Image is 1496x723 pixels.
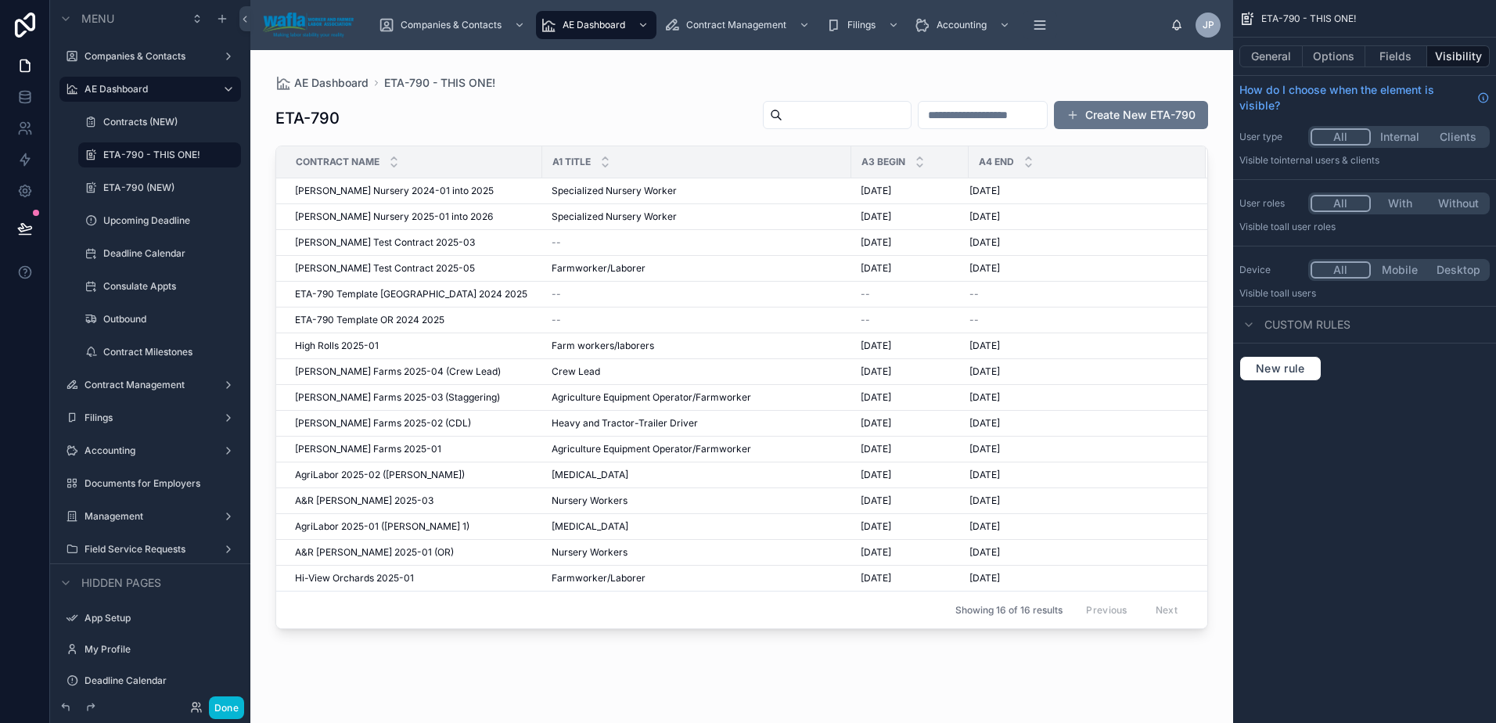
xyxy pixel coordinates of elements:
label: Outbound [103,313,238,326]
span: New rule [1250,361,1311,376]
label: Deadline Calendar [85,674,238,687]
span: Companies & Contacts [401,19,502,31]
span: Filings [847,19,876,31]
label: AE Dashboard [85,83,210,95]
label: ETA-790 - THIS ONE! [103,149,232,161]
button: All [1311,195,1371,212]
label: Contract Milestones [103,346,238,358]
button: Without [1429,195,1487,212]
label: Field Service Requests [85,543,216,556]
button: Done [209,696,244,719]
a: How do I choose when the element is visible? [1239,82,1490,113]
a: Filings [821,11,907,39]
label: User roles [1239,197,1302,210]
span: ETA-790 - THIS ONE! [1261,13,1356,25]
button: Fields [1365,45,1428,67]
p: Visible to [1239,154,1490,167]
span: Menu [81,11,114,27]
button: Visibility [1427,45,1490,67]
label: Device [1239,264,1302,276]
label: Companies & Contacts [85,50,216,63]
span: AE Dashboard [563,19,625,31]
label: App Setup [85,612,238,624]
span: Custom rules [1264,317,1350,333]
span: A3 Begin [861,156,905,168]
span: all users [1279,287,1316,299]
span: Contract Name [296,156,379,168]
button: General [1239,45,1303,67]
button: With [1371,195,1429,212]
button: Desktop [1429,261,1487,279]
label: My Profile [85,643,238,656]
span: A4 End [979,156,1014,168]
span: Hidden pages [81,575,161,591]
label: Filings [85,412,216,424]
button: New rule [1239,356,1322,381]
label: ETA-790 (NEW) [103,182,238,194]
span: A1 Title [552,156,591,168]
label: Contracts (NEW) [103,116,238,128]
label: Deadline Calendar [103,247,238,260]
label: Accounting [85,444,216,457]
label: User type [1239,131,1302,143]
span: How do I choose when the element is visible? [1239,82,1471,113]
label: Upcoming Deadline [103,214,238,227]
span: JP [1203,19,1214,31]
button: All [1311,128,1371,146]
img: App logo [263,13,354,38]
p: Visible to [1239,221,1490,233]
button: Clients [1429,128,1487,146]
span: Internal users & clients [1279,154,1379,166]
label: Consulate Appts [103,280,238,293]
button: Options [1303,45,1365,67]
a: Companies & Contacts [374,11,533,39]
a: Contract Management [660,11,818,39]
span: Showing 16 of 16 results [955,604,1063,617]
p: Visible to [1239,287,1490,300]
span: Accounting [937,19,987,31]
span: Contract Management [686,19,786,31]
label: Contract Management [85,379,216,391]
label: Documents for Employers [85,477,238,490]
label: Management [85,510,216,523]
a: AE Dashboard [536,11,656,39]
button: Internal [1371,128,1429,146]
a: Accounting [910,11,1018,39]
button: All [1311,261,1371,279]
button: Mobile [1371,261,1429,279]
div: scrollable content [366,8,1171,42]
span: All user roles [1279,221,1336,232]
